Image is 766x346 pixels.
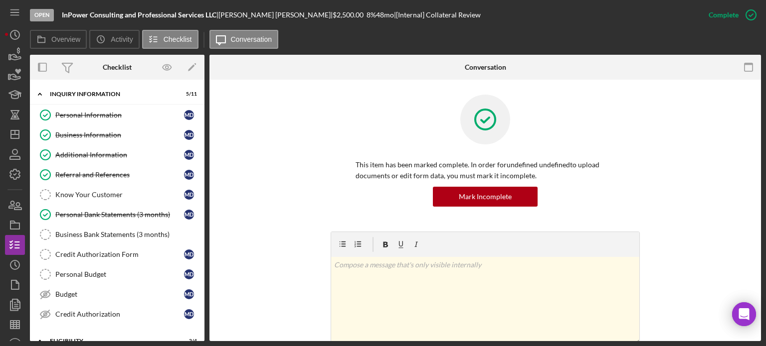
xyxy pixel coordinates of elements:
button: Activity [89,30,139,49]
div: M D [184,210,194,220]
a: Credit AuthorizationMD [35,304,199,324]
div: Business Bank Statements (3 months) [55,231,199,238]
div: Additional Information [55,151,184,159]
div: M D [184,289,194,299]
div: Complete [709,5,739,25]
a: Personal InformationMD [35,105,199,125]
div: 5 / 11 [179,91,197,97]
div: 48 mo [376,11,394,19]
label: Checklist [164,35,192,43]
div: Open Intercom Messenger [732,302,756,326]
div: INQUIRY INFORMATION [50,91,172,97]
div: Open [30,9,54,21]
div: Business Information [55,131,184,139]
div: M D [184,269,194,279]
div: Personal Bank Statements (3 months) [55,211,184,219]
div: 2 / 4 [179,338,197,344]
div: M D [184,130,194,140]
div: Personal Budget [55,270,184,278]
label: Overview [51,35,80,43]
button: Overview [30,30,87,49]
b: InPower Consulting and Professional Services LLC [62,10,216,19]
a: Business InformationMD [35,125,199,145]
div: M D [184,309,194,319]
a: Personal BudgetMD [35,264,199,284]
a: Additional InformationMD [35,145,199,165]
a: Referral and ReferencesMD [35,165,199,185]
div: Mark Incomplete [459,187,512,207]
label: Activity [111,35,133,43]
div: [PERSON_NAME] [PERSON_NAME] | [218,11,333,19]
button: Conversation [209,30,279,49]
a: Business Bank Statements (3 months) [35,225,199,244]
div: M D [184,150,194,160]
div: ELIGIBILITY [50,338,172,344]
button: Mark Incomplete [433,187,538,207]
a: Personal Bank Statements (3 months)MD [35,205,199,225]
div: Credit Authorization [55,310,184,318]
div: Referral and References [55,171,184,179]
div: M D [184,190,194,200]
div: M D [184,249,194,259]
div: Credit Authorization Form [55,250,184,258]
div: 8 % [367,11,376,19]
div: Checklist [103,63,132,71]
a: Know Your CustomerMD [35,185,199,205]
div: Budget [55,290,184,298]
div: M D [184,170,194,180]
label: Conversation [231,35,272,43]
div: Conversation [465,63,506,71]
p: This item has been marked complete. In order for undefined undefined to upload documents or edit ... [356,159,615,182]
div: | [62,11,218,19]
button: Complete [699,5,761,25]
div: Know Your Customer [55,191,184,199]
div: | [Internal] Collateral Review [394,11,481,19]
div: M D [184,110,194,120]
div: Personal Information [55,111,184,119]
a: BudgetMD [35,284,199,304]
button: Checklist [142,30,198,49]
div: $2,500.00 [333,11,367,19]
a: Credit Authorization FormMD [35,244,199,264]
